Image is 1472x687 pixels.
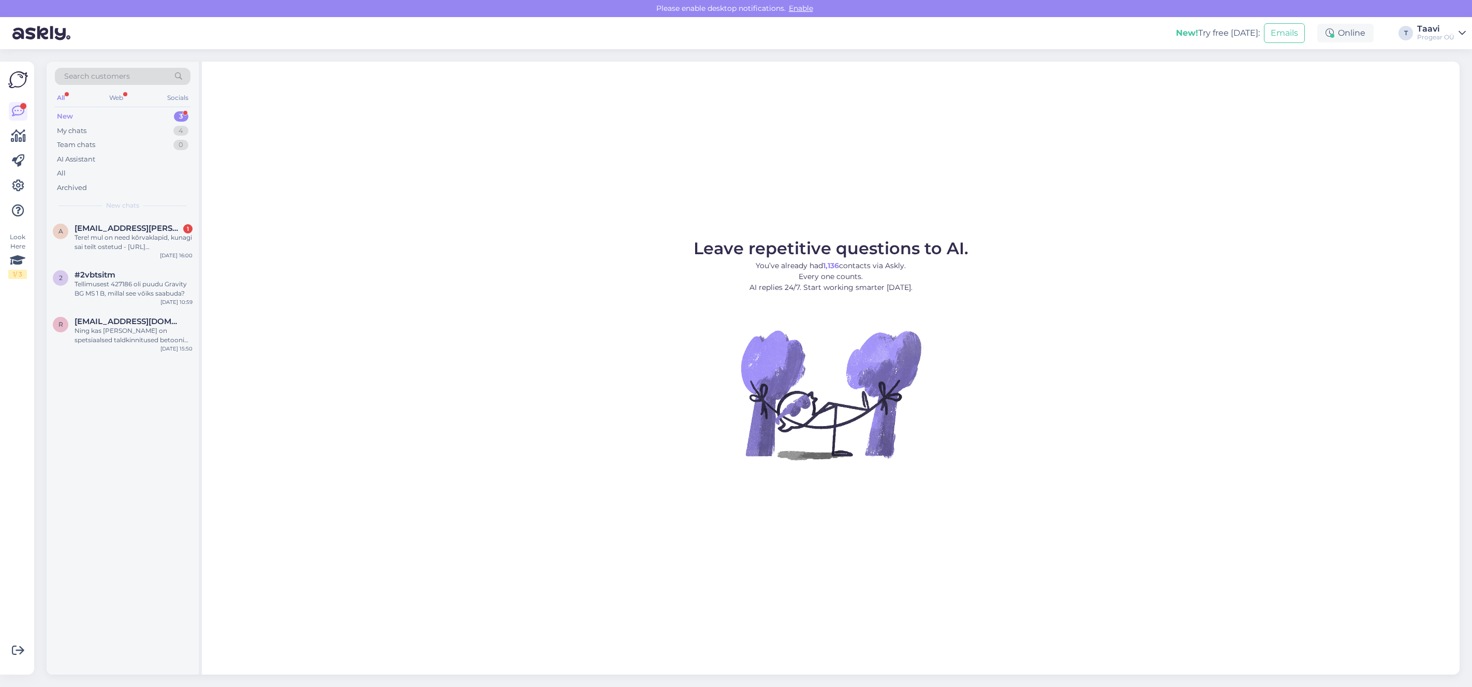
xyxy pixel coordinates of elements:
[738,301,924,488] img: No Chat active
[55,91,67,105] div: All
[1417,25,1466,41] a: TaaviProgear OÜ
[8,232,27,279] div: Look Here
[1399,26,1413,40] div: T
[1417,25,1454,33] div: Taavi
[694,238,968,258] span: Leave repetitive questions to AI.
[160,298,193,306] div: [DATE] 10:59
[160,345,193,353] div: [DATE] 15:50
[165,91,190,105] div: Socials
[173,140,188,150] div: 0
[57,140,95,150] div: Team chats
[107,91,125,105] div: Web
[173,126,188,136] div: 4
[75,270,115,280] span: #2vbtsitm
[75,224,182,233] span: alo.raun@online.ee
[58,227,63,235] span: a
[64,71,130,82] span: Search customers
[823,261,839,270] b: 1,136
[57,111,73,122] div: New
[1317,24,1374,42] div: Online
[59,274,63,282] span: 2
[75,233,193,252] div: Tere! mul on need kõrvaklapid, kunagi sai teilt ostetud - [URL][DOMAIN_NAME] -, aga heli hakkas t...
[183,224,193,233] div: 1
[1176,27,1260,39] div: Try free [DATE]:
[1176,28,1198,38] b: New!
[174,111,188,122] div: 3
[694,260,968,293] p: You’ve already had contacts via Askly. Every one counts. AI replies 24/7. Start working smarter [...
[8,270,27,279] div: 1 / 3
[786,4,816,13] span: Enable
[75,280,193,298] div: Tellimusest 427186 oli puudu Gravity BG MS 1 B, millal see võiks saabuda?
[57,154,95,165] div: AI Assistant
[57,168,66,179] div: All
[58,320,63,328] span: r
[8,70,28,90] img: Askly Logo
[57,126,86,136] div: My chats
[1264,23,1305,43] button: Emails
[1417,33,1454,41] div: Progear OÜ
[57,183,87,193] div: Archived
[75,326,193,345] div: Ning kas [PERSON_NAME] on spetsiaalsed taldkinnitused betooni jaoks?
[160,252,193,259] div: [DATE] 16:00
[106,201,139,210] span: New chats
[75,317,182,326] span: reivohan@gmail.com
